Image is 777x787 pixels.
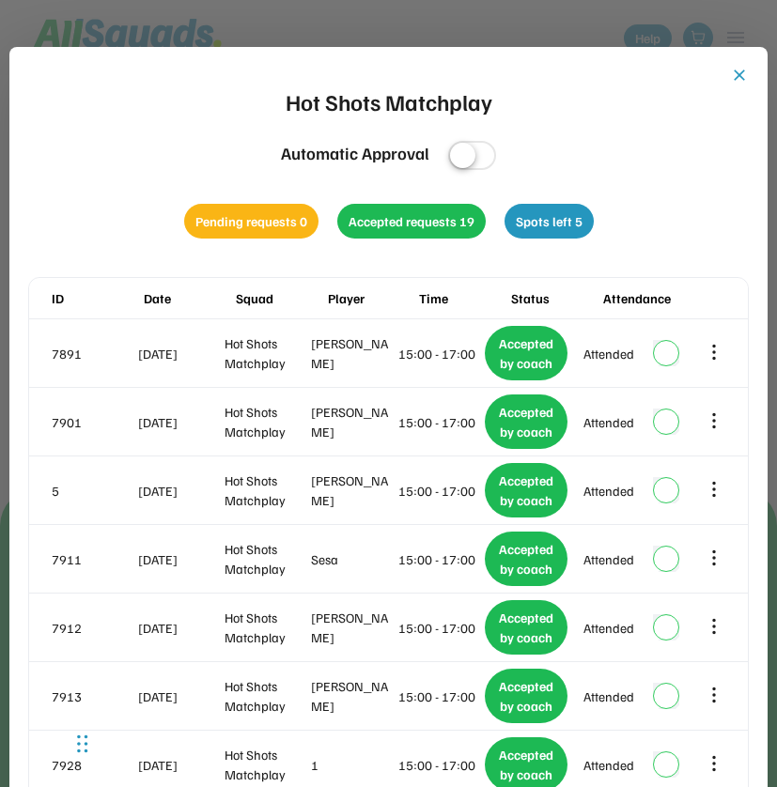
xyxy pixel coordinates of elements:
[398,344,481,363] div: 15:00 - 17:00
[311,676,394,716] div: [PERSON_NAME]
[236,288,324,308] div: Squad
[398,412,481,432] div: 15:00 - 17:00
[583,755,634,775] div: Attended
[398,687,481,706] div: 15:00 - 17:00
[52,288,140,308] div: ID
[485,532,567,586] div: Accepted by coach
[138,687,221,706] div: [DATE]
[311,471,394,510] div: [PERSON_NAME]
[184,204,319,239] div: Pending requests 0
[286,85,492,118] div: Hot Shots Matchplay
[311,333,394,373] div: [PERSON_NAME]
[225,676,307,716] div: Hot Shots Matchplay
[281,141,429,166] div: Automatic Approval
[485,326,567,380] div: Accepted by coach
[583,344,634,363] div: Attended
[398,481,481,501] div: 15:00 - 17:00
[225,333,307,373] div: Hot Shots Matchplay
[311,549,394,569] div: Sesa
[311,755,394,775] div: 1
[485,669,567,723] div: Accepted by coach
[138,549,221,569] div: [DATE]
[52,344,134,363] div: 7891
[52,687,134,706] div: 7913
[311,608,394,647] div: [PERSON_NAME]
[583,549,634,569] div: Attended
[138,481,221,501] div: [DATE]
[225,745,307,784] div: Hot Shots Matchplay
[225,608,307,647] div: Hot Shots Matchplay
[398,618,481,638] div: 15:00 - 17:00
[52,549,134,569] div: 7911
[138,618,221,638] div: [DATE]
[138,755,221,775] div: [DATE]
[52,618,134,638] div: 7912
[398,755,481,775] div: 15:00 - 17:00
[485,394,567,449] div: Accepted by coach
[485,463,567,517] div: Accepted by coach
[583,412,634,432] div: Attended
[225,539,307,579] div: Hot Shots Matchplay
[583,687,634,706] div: Attended
[225,402,307,441] div: Hot Shots Matchplay
[138,344,221,363] div: [DATE]
[603,288,692,308] div: Attendance
[52,412,134,432] div: 7901
[583,618,634,638] div: Attended
[144,288,232,308] div: Date
[311,402,394,441] div: [PERSON_NAME]
[583,481,634,501] div: Attended
[419,288,507,308] div: Time
[505,204,594,239] div: Spots left 5
[52,481,134,501] div: 5
[138,412,221,432] div: [DATE]
[225,471,307,510] div: Hot Shots Matchplay
[328,288,416,308] div: Player
[398,549,481,569] div: 15:00 - 17:00
[337,204,486,239] div: Accepted requests 19
[485,600,567,655] div: Accepted by coach
[730,66,749,85] button: close
[511,288,599,308] div: Status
